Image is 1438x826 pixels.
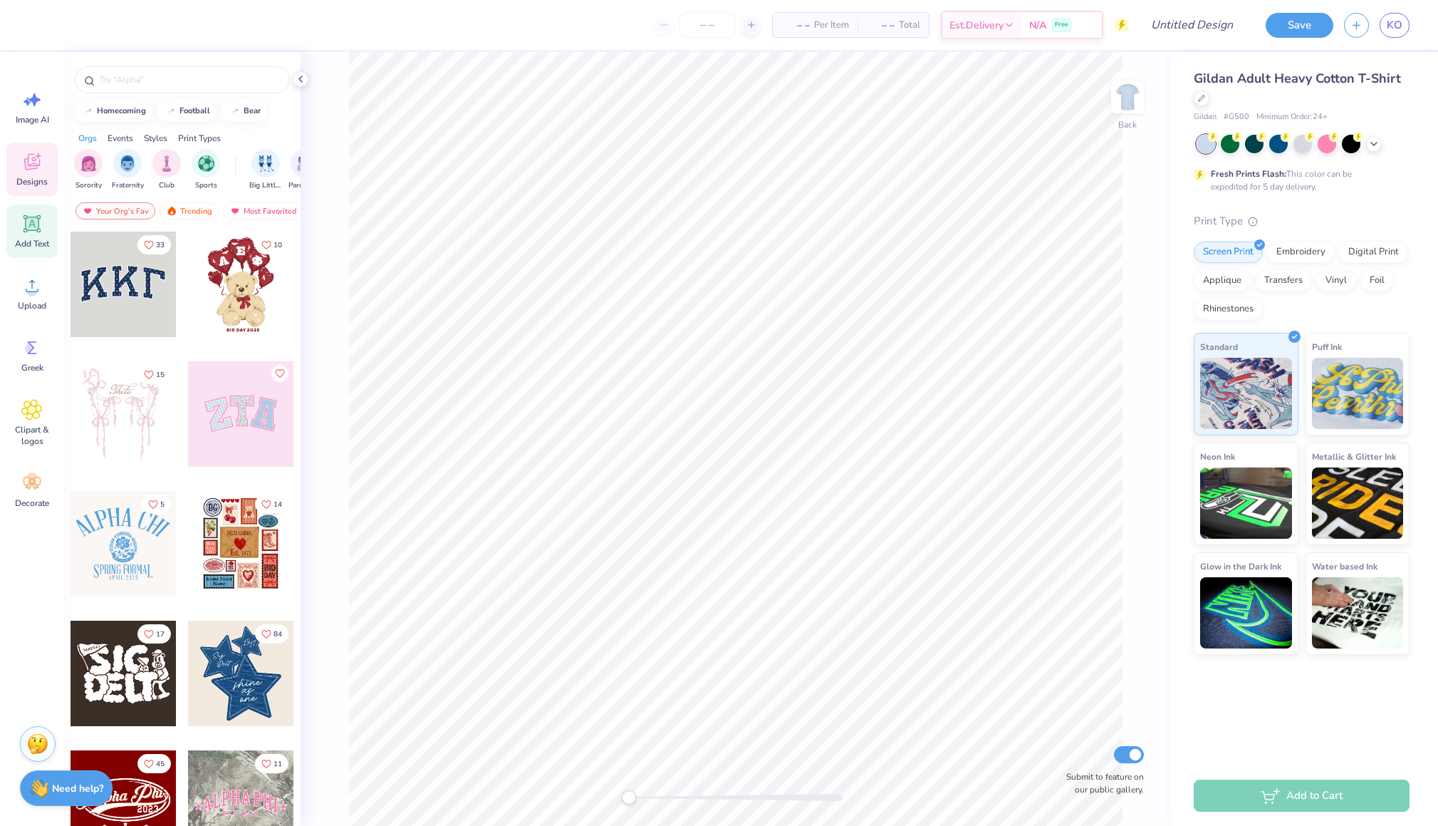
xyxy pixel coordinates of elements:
img: Neon Ink [1200,468,1292,539]
div: Rhinestones [1194,299,1263,320]
button: filter button [74,149,103,191]
div: football [179,107,210,115]
label: Submit to feature on our public gallery. [1058,770,1144,796]
span: Puff Ink [1312,339,1342,354]
span: Gildan Adult Heavy Cotton T-Shirt [1194,70,1401,87]
button: filter button [112,149,144,191]
button: filter button [249,149,282,191]
span: Upload [18,300,46,311]
div: Print Type [1194,213,1410,229]
div: Most Favorited [223,202,303,220]
div: Transfers [1255,270,1312,291]
span: 33 [156,242,165,249]
img: trend_line.gif [165,107,177,115]
span: 45 [156,760,165,768]
div: Digital Print [1339,242,1408,263]
input: – – [679,12,735,38]
button: filter button [288,149,321,191]
span: Glow in the Dark Ink [1200,559,1281,574]
span: Standard [1200,339,1238,354]
span: 5 [160,501,165,508]
span: Neon Ink [1200,449,1235,464]
div: filter for Sorority [74,149,103,191]
img: Back [1113,83,1142,111]
div: Foil [1360,270,1394,291]
span: Sorority [75,180,102,191]
strong: Need help? [52,782,103,795]
span: Designs [16,176,48,187]
button: filter button [192,149,220,191]
div: Orgs [78,132,97,145]
img: Sports Image [198,155,214,172]
img: Sorority Image [80,155,97,172]
div: This color can be expedited for 5 day delivery. [1211,167,1386,193]
a: KO [1380,13,1410,38]
button: Like [255,495,288,514]
div: Accessibility label [622,790,636,805]
span: – – [866,18,895,33]
span: Club [159,180,174,191]
span: Big Little Reveal [249,180,282,191]
div: filter for Fraternity [112,149,144,191]
span: Minimum Order: 24 + [1256,111,1328,123]
span: Greek [21,362,43,373]
span: Sports [195,180,217,191]
button: Like [255,754,288,773]
span: Free [1055,20,1068,30]
img: Water based Ink [1312,577,1404,649]
button: filter button [152,149,181,191]
span: Gildan [1194,111,1216,123]
button: homecoming [75,100,152,122]
div: Vinyl [1316,270,1356,291]
img: most_fav.gif [82,206,93,216]
span: 84 [273,631,282,638]
button: Like [255,624,288,644]
input: Try "Alpha" [98,73,281,87]
span: – – [781,18,810,33]
img: Fraternity Image [120,155,135,172]
div: Your Org's Fav [75,202,155,220]
div: filter for Sports [192,149,220,191]
span: Parent's Weekend [288,180,321,191]
button: bear [222,100,267,122]
button: Like [137,754,171,773]
span: Water based Ink [1312,559,1377,574]
img: Big Little Reveal Image [258,155,273,172]
div: Trending [160,202,219,220]
strong: Fresh Prints Flash: [1211,168,1286,180]
div: Print Types [178,132,221,145]
div: Styles [144,132,167,145]
button: Like [137,235,171,254]
span: Total [899,18,920,33]
button: Like [142,495,171,514]
span: Per Item [814,18,849,33]
img: Parent's Weekend Image [297,155,313,172]
img: trending.gif [166,206,177,216]
span: N/A [1029,18,1046,33]
div: homecoming [97,107,146,115]
span: 15 [156,371,165,378]
img: Metallic & Glitter Ink [1312,468,1404,539]
span: 10 [273,242,282,249]
span: 17 [156,631,165,638]
div: Screen Print [1194,242,1263,263]
input: Untitled Design [1140,11,1244,39]
div: filter for Club [152,149,181,191]
img: Club Image [159,155,174,172]
img: most_fav.gif [229,206,241,216]
button: Like [271,365,288,382]
span: Clipart & logos [9,424,56,447]
span: KO [1387,17,1402,33]
span: Metallic & Glitter Ink [1312,449,1396,464]
img: Glow in the Dark Ink [1200,577,1292,649]
button: Save [1266,13,1333,38]
span: Add Text [15,238,49,249]
div: Events [108,132,133,145]
div: filter for Big Little Reveal [249,149,282,191]
img: trend_line.gif [229,107,241,115]
div: bear [244,107,261,115]
div: Applique [1194,270,1251,291]
button: football [157,100,217,122]
div: filter for Parent's Weekend [288,149,321,191]
span: # G500 [1224,111,1249,123]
